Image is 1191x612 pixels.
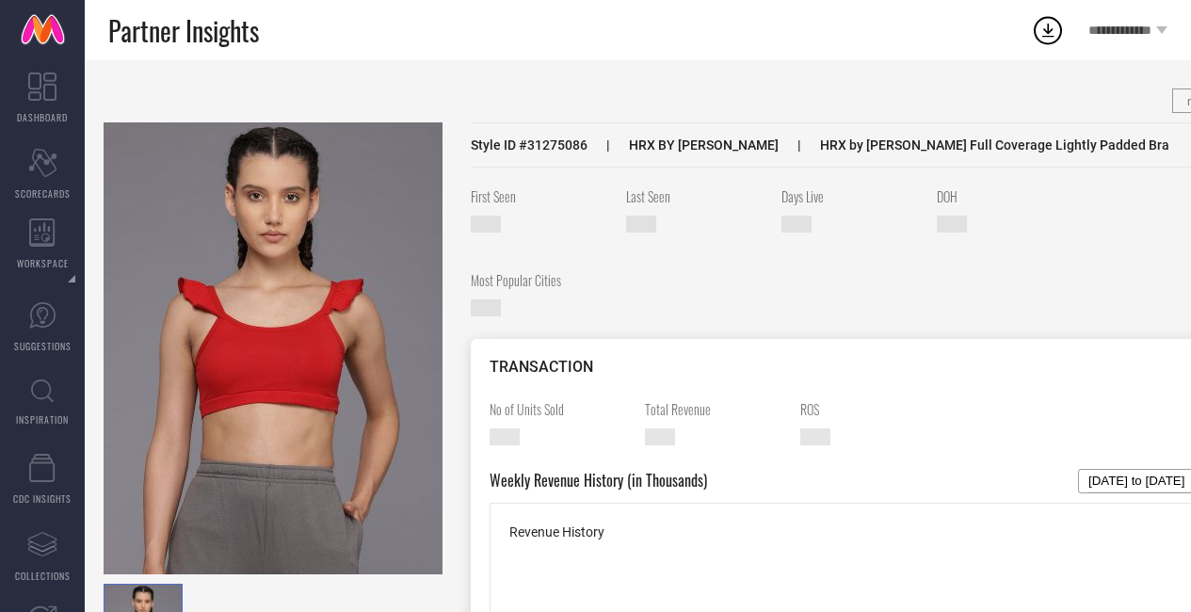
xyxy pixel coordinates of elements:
[15,186,71,201] span: SCORECARDS
[471,137,587,153] span: Style ID # 31275086
[781,186,923,206] span: Days Live
[17,256,69,270] span: WORKSPACE
[471,270,612,290] span: Most Popular Cities
[779,137,1169,153] span: HRX by [PERSON_NAME] Full Coverage Lightly Padded Bra
[587,137,779,153] span: HRX BY [PERSON_NAME]
[16,412,69,427] span: INSPIRATION
[13,491,72,506] span: CDC INSIGHTS
[800,428,830,445] span: —
[471,186,612,206] span: First Seen
[471,216,501,233] span: [DATE]
[626,216,656,233] span: [DATE]
[14,339,72,353] span: SUGGESTIONS
[490,399,631,419] span: No of Units Sold
[471,299,501,316] span: —
[1031,13,1065,47] div: Open download list
[645,428,675,445] span: —
[626,186,767,206] span: Last Seen
[15,569,71,583] span: COLLECTIONS
[645,399,786,419] span: Total Revenue
[781,216,812,233] span: —
[490,469,707,493] span: Weekly Revenue History (in Thousands)
[509,524,604,540] span: Revenue History
[800,399,942,419] span: ROS
[937,216,967,233] span: —
[17,110,68,124] span: DASHBOARD
[108,11,259,50] span: Partner Insights
[937,186,1078,206] span: DOH
[490,428,520,445] span: —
